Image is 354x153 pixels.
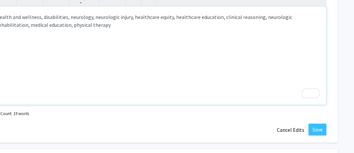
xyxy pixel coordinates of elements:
[273,124,309,136] button: Cancel Edits
[309,124,327,135] button: Save
[5,124,28,148] iframe: Chat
